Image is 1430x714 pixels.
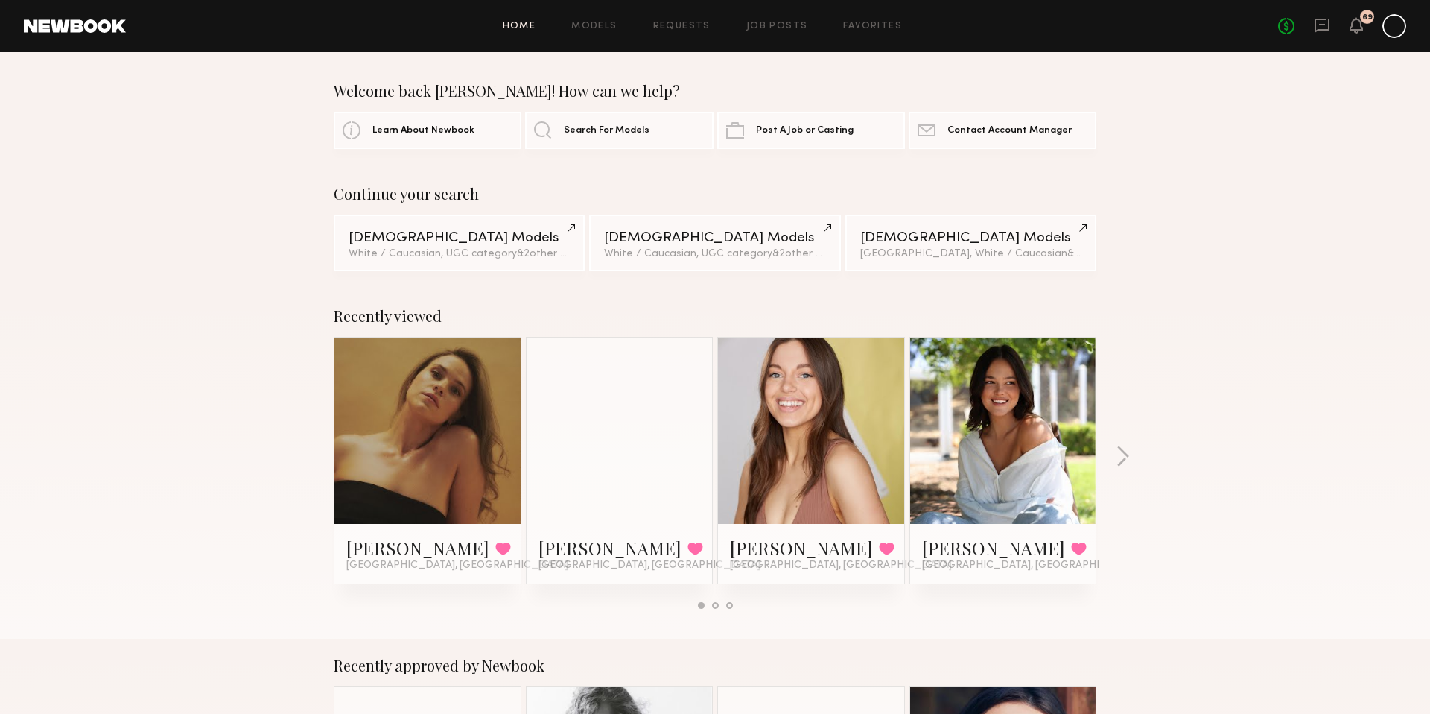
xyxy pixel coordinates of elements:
a: [DEMOGRAPHIC_DATA] ModelsWhite / Caucasian, UGC category&2other filters [589,215,840,271]
span: Search For Models [564,126,649,136]
span: & 2 other filter s [517,249,588,259]
span: [GEOGRAPHIC_DATA], [GEOGRAPHIC_DATA] [922,560,1144,572]
span: Post A Job or Casting [756,126,854,136]
a: Learn About Newbook [334,112,521,149]
a: Search For Models [525,112,713,149]
div: 69 [1362,13,1373,22]
span: & 2 other filter s [772,249,844,259]
span: [GEOGRAPHIC_DATA], [GEOGRAPHIC_DATA] [538,560,760,572]
span: Contact Account Manager [947,126,1072,136]
div: Welcome back [PERSON_NAME]! How can we help? [334,82,1096,100]
span: [GEOGRAPHIC_DATA], [GEOGRAPHIC_DATA] [346,560,568,572]
div: [DEMOGRAPHIC_DATA] Models [349,231,570,245]
a: Favorites [843,22,902,31]
a: [PERSON_NAME] [922,536,1065,560]
span: & 2 other filter s [1067,249,1139,259]
a: Home [503,22,536,31]
div: Recently approved by Newbook [334,657,1096,674]
span: [GEOGRAPHIC_DATA], [GEOGRAPHIC_DATA] [730,560,952,572]
div: [GEOGRAPHIC_DATA], White / Caucasian [860,249,1081,259]
a: [PERSON_NAME] [346,536,489,560]
span: Learn About Newbook [372,126,474,136]
div: White / Caucasian, UGC category [349,249,570,259]
a: [DEMOGRAPHIC_DATA] Models[GEOGRAPHIC_DATA], White / Caucasian&2other filters [845,215,1096,271]
div: White / Caucasian, UGC category [604,249,825,259]
a: [PERSON_NAME] [538,536,681,560]
a: [DEMOGRAPHIC_DATA] ModelsWhite / Caucasian, UGC category&2other filters [334,215,585,271]
div: Continue your search [334,185,1096,203]
a: Contact Account Manager [909,112,1096,149]
a: Models [571,22,617,31]
a: Post A Job or Casting [717,112,905,149]
a: Requests [653,22,711,31]
div: [DEMOGRAPHIC_DATA] Models [604,231,825,245]
div: Recently viewed [334,307,1096,325]
div: [DEMOGRAPHIC_DATA] Models [860,231,1081,245]
a: [PERSON_NAME] [730,536,873,560]
a: Job Posts [746,22,808,31]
